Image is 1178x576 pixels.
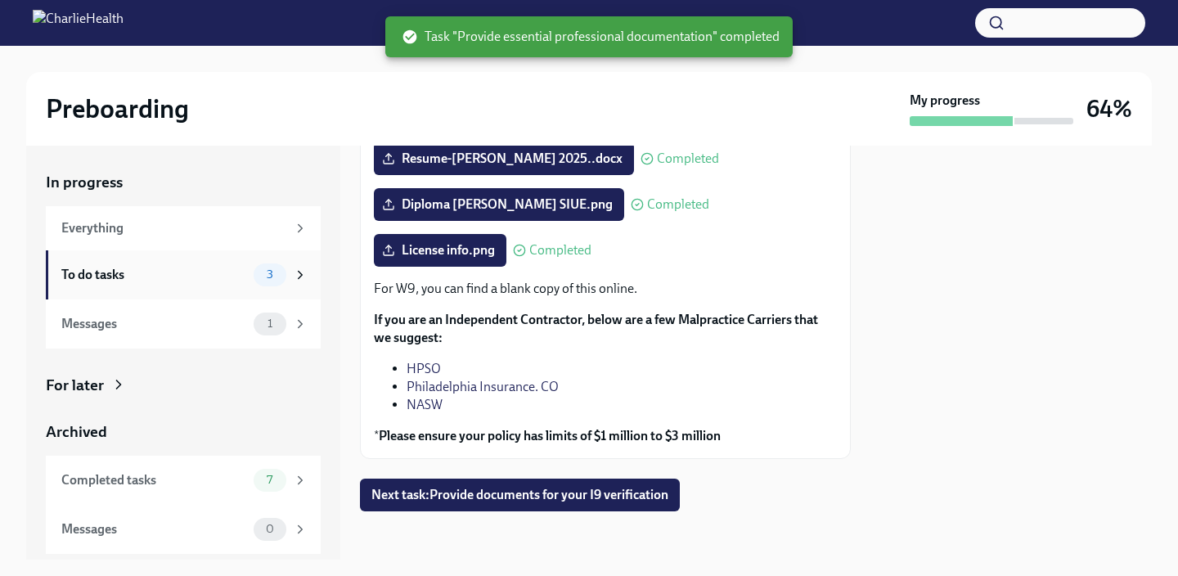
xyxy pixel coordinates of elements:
[46,456,321,505] a: Completed tasks7
[46,206,321,250] a: Everything
[385,242,495,259] span: License info.png
[374,280,837,298] p: For W9, you can find a blank copy of this online.
[385,196,613,213] span: Diploma [PERSON_NAME] SIUE.png
[374,312,818,345] strong: If you are an Independent Contractor, below are a few Malpractice Carriers that we suggest:
[385,151,623,167] span: Resume-[PERSON_NAME] 2025..docx
[46,172,321,193] a: In progress
[360,479,680,511] button: Next task:Provide documents for your I9 verification
[407,361,441,376] a: HPSO
[402,28,780,46] span: Task "Provide essential professional documentation" completed
[374,188,624,221] label: Diploma [PERSON_NAME] SIUE.png
[374,234,506,267] label: License info.png
[1086,94,1132,124] h3: 64%
[46,299,321,349] a: Messages1
[374,142,634,175] label: Resume-[PERSON_NAME] 2025..docx
[46,250,321,299] a: To do tasks3
[256,523,284,535] span: 0
[46,375,104,396] div: For later
[371,487,668,503] span: Next task : Provide documents for your I9 verification
[61,266,247,284] div: To do tasks
[647,198,709,211] span: Completed
[257,474,282,486] span: 7
[657,152,719,165] span: Completed
[61,520,247,538] div: Messages
[257,268,283,281] span: 3
[61,219,286,237] div: Everything
[46,505,321,554] a: Messages0
[407,397,443,412] a: NASW
[910,92,980,110] strong: My progress
[258,317,282,330] span: 1
[379,428,721,443] strong: Please ensure your policy has limits of $1 million to $3 million
[407,379,559,394] a: Philadelphia Insurance. CO
[33,10,124,36] img: CharlieHealth
[46,92,189,125] h2: Preboarding
[46,421,321,443] a: Archived
[46,375,321,396] a: For later
[529,244,591,257] span: Completed
[61,315,247,333] div: Messages
[61,471,247,489] div: Completed tasks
